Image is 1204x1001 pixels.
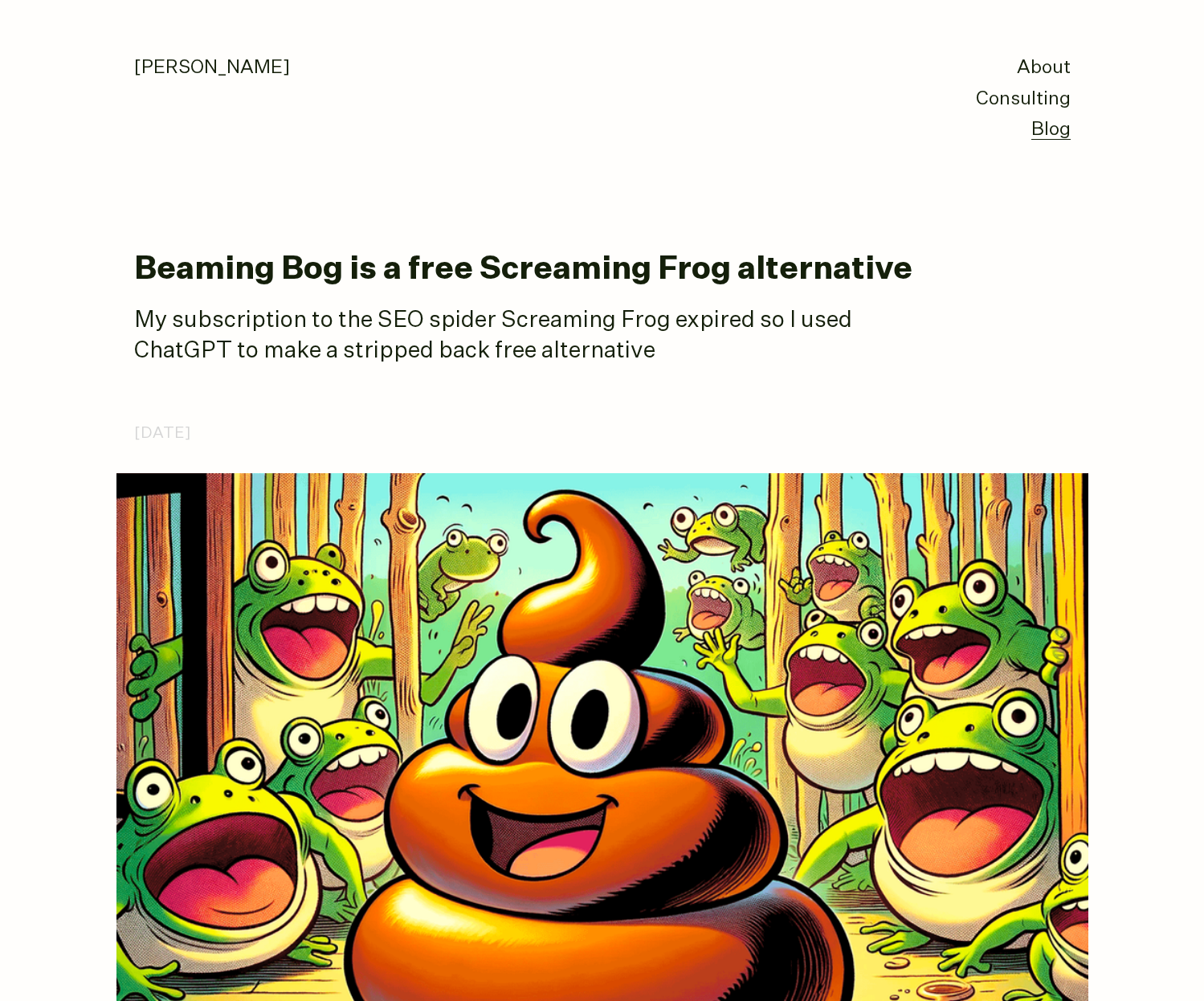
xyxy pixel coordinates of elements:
[134,305,937,367] p: My subscription to the SEO spider Screaming Frog expired so I used ChatGPT to make a stripped bac...
[134,59,290,77] a: [PERSON_NAME]
[134,252,1071,288] h1: Beaming Bog is a free Screaming Frog alternative
[1031,121,1071,140] a: Blog
[976,90,1071,108] a: Consulting
[976,53,1071,146] nav: primary
[134,420,191,447] time: [DATE]
[1017,59,1071,77] a: About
